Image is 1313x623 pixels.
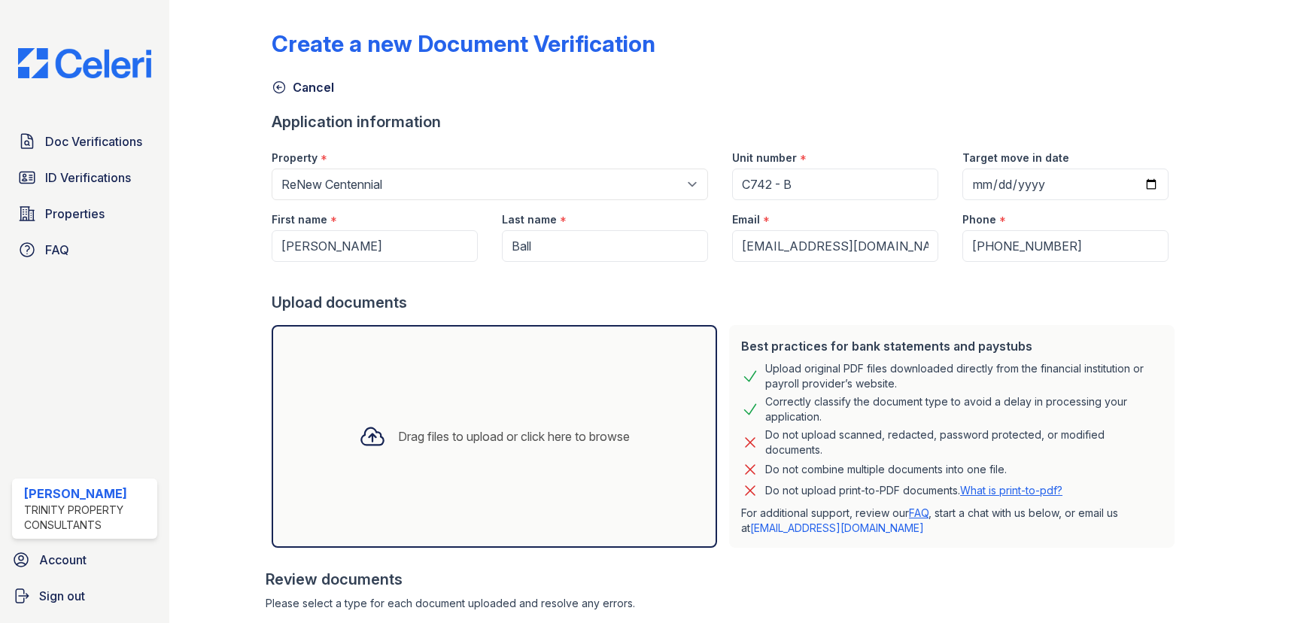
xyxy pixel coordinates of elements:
[272,111,1181,132] div: Application information
[962,150,1069,166] label: Target move in date
[39,587,85,605] span: Sign out
[272,212,327,227] label: First name
[765,427,1163,457] div: Do not upload scanned, redacted, password protected, or modified documents.
[909,506,929,519] a: FAQ
[45,205,105,223] span: Properties
[12,199,157,229] a: Properties
[741,506,1163,536] p: For additional support, review our , start a chat with us below, or email us at
[765,460,1007,479] div: Do not combine multiple documents into one file.
[12,126,157,157] a: Doc Verifications
[12,163,157,193] a: ID Verifications
[750,521,924,534] a: [EMAIL_ADDRESS][DOMAIN_NAME]
[732,150,797,166] label: Unit number
[741,337,1163,355] div: Best practices for bank statements and paystubs
[45,169,131,187] span: ID Verifications
[24,503,151,533] div: Trinity Property Consultants
[39,551,87,569] span: Account
[502,212,557,227] label: Last name
[24,485,151,503] div: [PERSON_NAME]
[765,394,1163,424] div: Correctly classify the document type to avoid a delay in processing your application.
[6,581,163,611] a: Sign out
[6,48,163,78] img: CE_Logo_Blue-a8612792a0a2168367f1c8372b55b34899dd931a85d93a1a3d3e32e68fde9ad4.png
[765,483,1062,498] p: Do not upload print-to-PDF documents.
[398,427,630,445] div: Drag files to upload or click here to browse
[12,235,157,265] a: FAQ
[962,212,996,227] label: Phone
[960,484,1062,497] a: What is print-to-pdf?
[272,150,318,166] label: Property
[266,596,1181,611] div: Please select a type for each document uploaded and resolve any errors.
[45,241,69,259] span: FAQ
[272,292,1181,313] div: Upload documents
[6,545,163,575] a: Account
[45,132,142,150] span: Doc Verifications
[272,30,655,57] div: Create a new Document Verification
[732,212,760,227] label: Email
[266,569,1181,590] div: Review documents
[272,78,334,96] a: Cancel
[765,361,1163,391] div: Upload original PDF files downloaded directly from the financial institution or payroll provider’...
